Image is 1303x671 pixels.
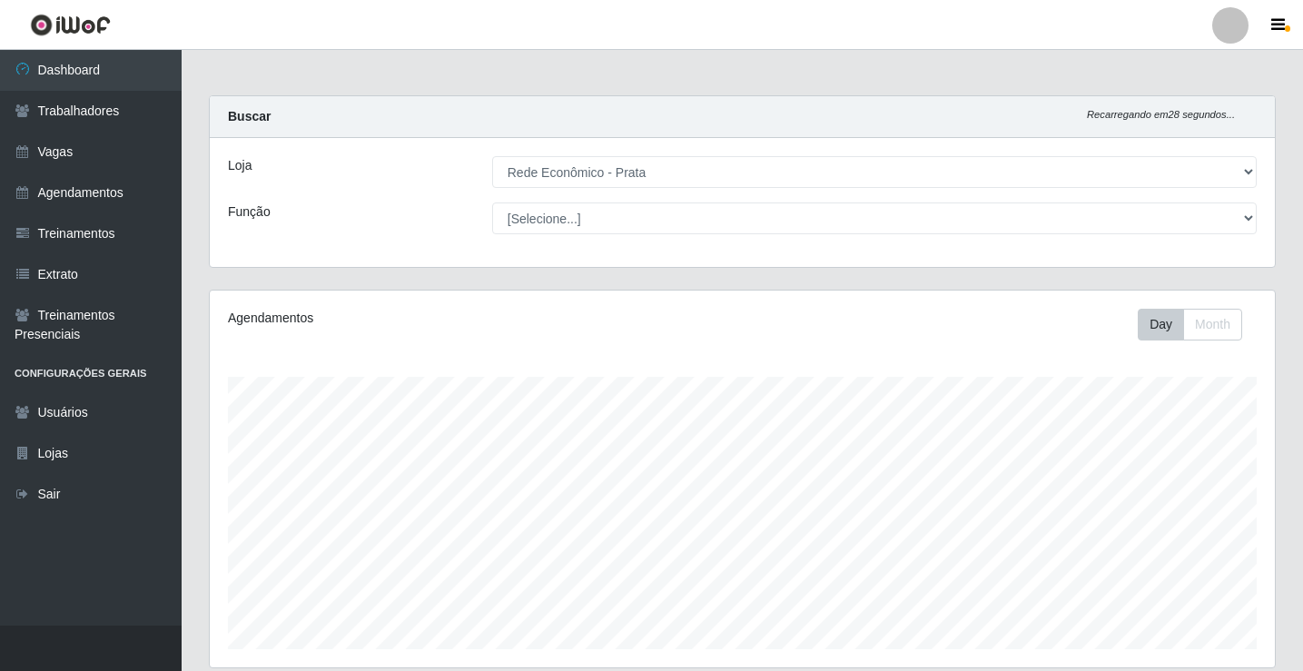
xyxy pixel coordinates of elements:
[30,14,111,36] img: CoreUI Logo
[228,309,641,328] div: Agendamentos
[1183,309,1242,340] button: Month
[228,109,271,123] strong: Buscar
[228,202,271,222] label: Função
[228,156,252,175] label: Loja
[1138,309,1257,340] div: Toolbar with button groups
[1138,309,1184,340] button: Day
[1087,109,1235,120] i: Recarregando em 28 segundos...
[1138,309,1242,340] div: First group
